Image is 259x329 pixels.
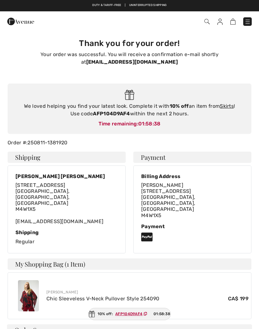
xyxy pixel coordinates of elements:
[7,15,34,28] img: 1ère Avenue
[15,229,118,235] div: Shipping
[204,19,210,24] img: Search
[15,173,118,179] div: [PERSON_NAME] [PERSON_NAME]
[93,111,130,117] strong: AFP104D9AF4
[8,258,251,270] h4: My Shopping Bag (1 Item)
[217,19,223,25] img: My Info
[125,90,135,100] img: Gift.svg
[4,139,255,147] div: Order #:
[7,18,34,24] a: 1ère Avenue
[141,173,244,179] div: Billing Address
[89,311,95,317] img: Gift.svg
[170,103,189,109] strong: 10% off
[115,312,142,316] ins: AFP104D9AF4
[15,229,118,245] div: Regular
[88,308,171,320] div: 10% off:
[228,295,249,303] span: CA$ 199
[88,3,141,8] a: Free shipping on orders over $99
[46,289,249,295] div: [PERSON_NAME]
[138,121,160,127] span: 01:58:38
[15,182,69,212] span: [STREET_ADDRESS] [GEOGRAPHIC_DATA], [GEOGRAPHIC_DATA], [GEOGRAPHIC_DATA] M4W1X5
[15,182,118,224] div: [EMAIL_ADDRESS][DOMAIN_NAME]
[14,102,245,118] div: We loved helping you find your latest look. Complete it with an item from ! Use code within the n...
[11,38,248,48] h3: Thank you for your order!
[141,182,183,188] span: [PERSON_NAME]
[18,280,39,311] img: Chic Sleeveless V-Neck Pullover Style 254090
[141,223,244,229] div: Payment
[154,311,170,317] span: 01:58:38
[244,19,251,25] img: Menu
[141,188,195,218] span: [STREET_ADDRESS] [GEOGRAPHIC_DATA], [GEOGRAPHIC_DATA], [GEOGRAPHIC_DATA] M4W1X5
[8,152,126,163] h4: Shipping
[11,51,248,66] p: Your order was successful. You will receive a confirmation e-mail shortly at
[14,120,245,128] div: Time remaining:
[27,140,67,146] a: 250811-1381920
[133,152,251,163] h4: Payment
[220,103,234,109] a: Skirts
[149,3,171,8] a: Free Returns
[230,19,236,25] img: Shopping Bag
[86,59,178,65] strong: [EMAIL_ADDRESS][DOMAIN_NAME]
[46,296,159,302] a: Chic Sleeveless V-Neck Pullover Style 254090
